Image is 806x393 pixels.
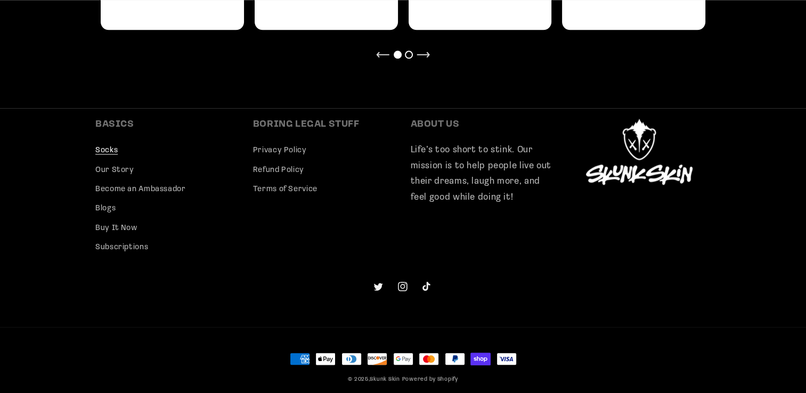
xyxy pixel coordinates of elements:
a: Powered by Shopify [402,376,458,382]
h2: BORING LEGAL STUFF [253,119,396,131]
h2: ABOUT US [411,119,553,131]
a: Become an Ambassador [95,180,186,199]
a: Privacy Policy [253,144,307,160]
a: Skunk Skin [370,376,400,382]
a: Buy It Now [95,219,137,238]
a: Terms of Service [253,180,317,199]
small: © 2025, [348,376,400,382]
a: Our Story [95,160,134,179]
img: Skunk Skin Logo [586,119,693,185]
a: Subscriptions [95,238,148,257]
a: Blogs [95,199,116,218]
a: Socks [95,144,118,160]
p: Life’s too short to stink. Our mission is to help people live out their dreams, laugh more, and f... [411,142,553,205]
h2: BASICS [95,119,238,131]
a: Refund Policy [253,160,304,179]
